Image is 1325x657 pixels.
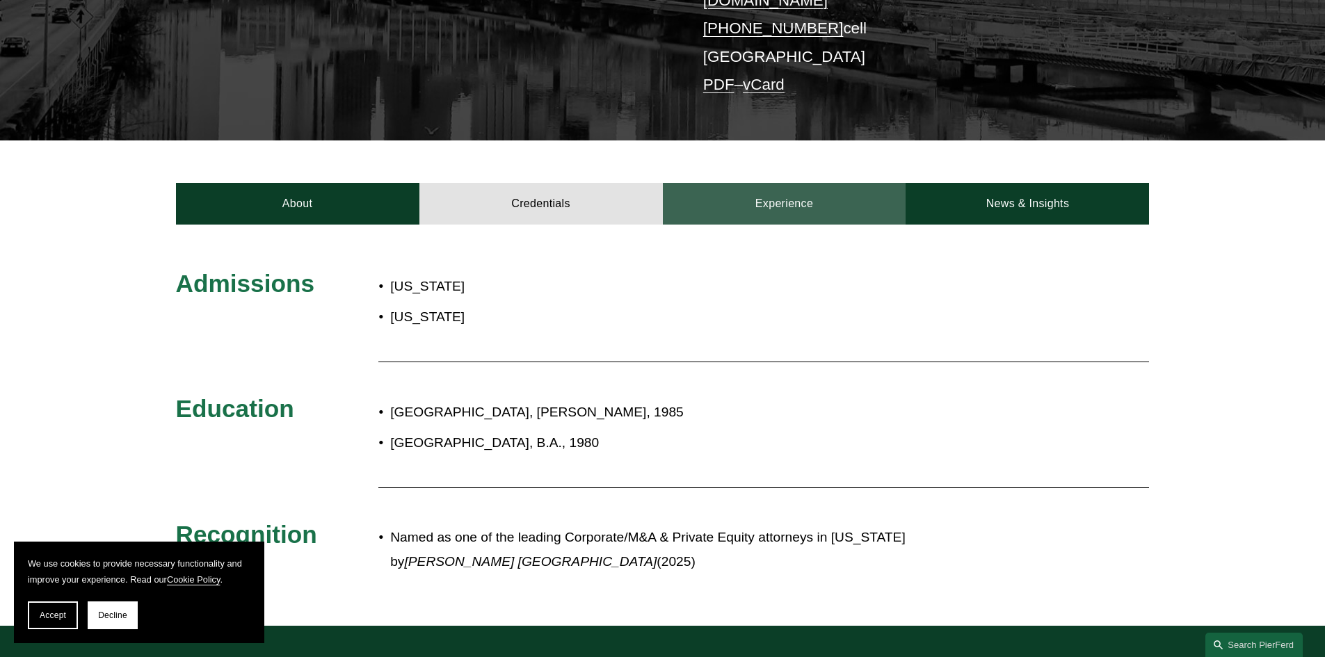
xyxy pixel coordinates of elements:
p: [US_STATE] [390,305,744,330]
a: Cookie Policy [167,574,220,585]
span: Decline [98,610,127,620]
button: Decline [88,601,138,629]
p: We use cookies to provide necessary functionality and improve your experience. Read our . [28,555,250,587]
span: Admissions [176,270,314,297]
a: Search this site [1205,633,1303,657]
a: PDF [703,76,734,93]
a: Credentials [419,183,663,225]
a: Experience [663,183,906,225]
a: [PHONE_NUMBER] [703,19,844,37]
a: vCard [743,76,785,93]
span: Accept [40,610,66,620]
section: Cookie banner [14,542,264,643]
p: [US_STATE] [390,275,744,299]
p: [GEOGRAPHIC_DATA], [PERSON_NAME], 1985 [390,400,1027,425]
button: Accept [28,601,78,629]
span: Recognition [176,521,317,548]
p: Named as one of the leading Corporate/M&A & Private Equity attorneys in [US_STATE] by (2025) [390,526,1027,574]
span: Education [176,395,294,422]
a: News & Insights [906,183,1149,225]
a: About [176,183,419,225]
em: [PERSON_NAME] [GEOGRAPHIC_DATA] [404,554,657,569]
p: [GEOGRAPHIC_DATA], B.A., 1980 [390,431,1027,455]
